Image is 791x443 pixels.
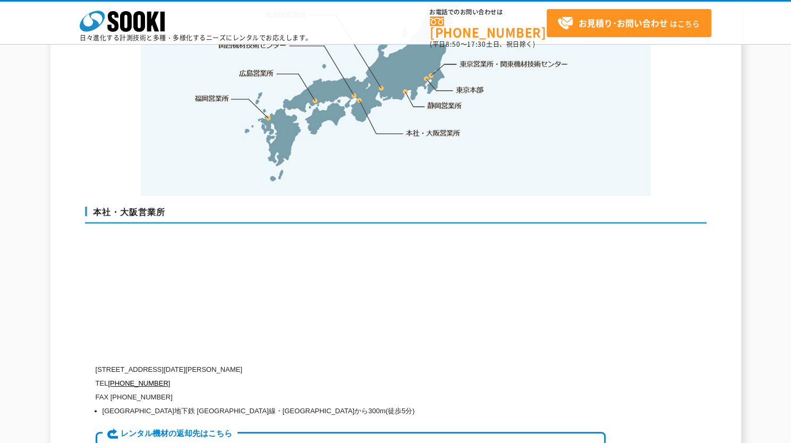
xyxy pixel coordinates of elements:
[427,100,462,111] a: 静岡営業所
[103,404,606,418] li: [GEOGRAPHIC_DATA]地下鉄 [GEOGRAPHIC_DATA]線・[GEOGRAPHIC_DATA]から300m(徒歩5分)
[446,39,461,49] span: 8:50
[405,127,461,138] a: 本社・大阪営業所
[467,39,486,49] span: 17:30
[579,16,668,29] strong: お見積り･お問い合わせ
[80,35,312,41] p: 日々進化する計測技術と多種・多様化するニーズにレンタルでお応えします。
[456,85,484,96] a: 東京本部
[430,16,547,38] a: [PHONE_NUMBER]
[96,390,606,404] p: FAX [PHONE_NUMBER]
[240,67,274,78] a: 広島営業所
[547,9,711,37] a: お見積り･お問い合わせはこちら
[96,363,606,377] p: [STREET_ADDRESS][DATE][PERSON_NAME]
[557,15,700,31] span: はこちら
[194,93,229,104] a: 福岡営業所
[430,39,535,49] span: (平日 ～ 土日、祝日除く)
[103,428,237,440] span: レンタル機材の返却先はこちら
[430,9,547,15] span: お電話でのお問い合わせは
[96,377,606,390] p: TEL
[108,379,170,387] a: [PHONE_NUMBER]
[85,207,707,224] h3: 本社・大阪営業所
[460,58,569,69] a: 東京営業所・関東機材技術センター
